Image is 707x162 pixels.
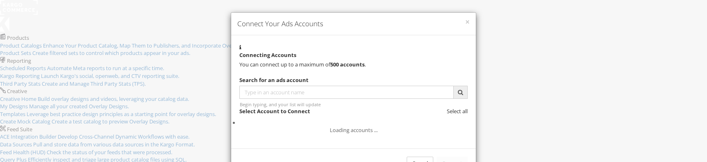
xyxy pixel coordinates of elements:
[239,126,468,134] div: Loading accounts ...
[239,86,454,99] input: Type in an account name
[240,101,467,107] div: Begin typing, and your list will update
[330,61,365,68] strong: 500 accounts
[237,19,470,29] h4: Connect Your Ads Accounts
[465,18,470,26] button: ×
[239,107,310,115] strong: Select Account to Connect
[239,61,468,68] div: You can connect up to a maximum of .
[239,76,308,84] strong: Search for an ads account
[239,51,296,59] strong: Connecting Accounts
[447,107,468,115] span: Select all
